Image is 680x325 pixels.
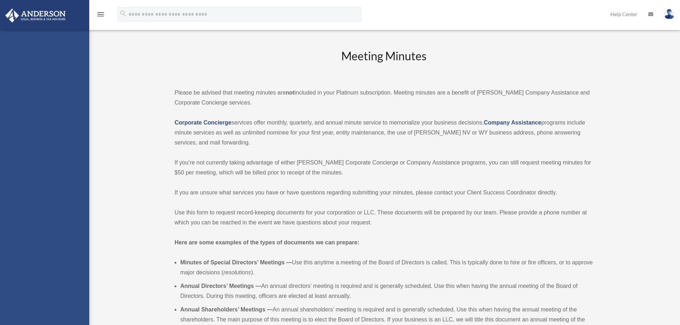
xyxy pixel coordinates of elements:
[180,258,593,278] li: Use this anytime a meeting of the Board of Directors is called. This is typically done to hire or...
[175,188,593,198] p: If you are unsure what services you have or have questions regarding submitting your minutes, ple...
[175,48,593,78] h2: Meeting Minutes
[175,158,593,178] p: If you’re not currently taking advantage of either [PERSON_NAME] Corporate Concierge or Company A...
[286,90,294,96] strong: not
[664,9,675,19] img: User Pic
[175,118,593,148] p: services offer monthly, quarterly, and annual minute service to memorialize your business decisio...
[223,269,251,275] em: resolutions
[175,88,593,108] p: Please be advised that meeting minutes are included in your Platinum subscription. Meeting minute...
[484,120,541,126] a: Company Assistance
[180,283,261,289] b: Annual Directors’ Meetings —
[175,120,231,126] a: Corporate Concierge
[175,239,359,245] strong: Here are some examples of the types of documents we can prepare:
[180,306,273,313] b: Annual Shareholders’ Meetings —
[180,259,292,265] b: Minutes of Special Directors’ Meetings —
[3,9,68,22] img: Anderson Advisors Platinum Portal
[96,12,105,19] a: menu
[175,208,593,228] p: Use this form to request record-keeping documents for your corporation or LLC. These documents wi...
[119,10,127,17] i: search
[96,10,105,19] i: menu
[180,281,593,301] li: An annual directors’ meeting is required and is generally scheduled. Use this when having the ann...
